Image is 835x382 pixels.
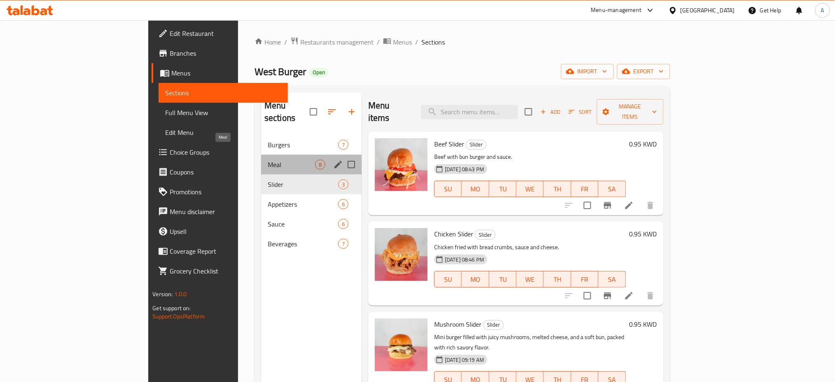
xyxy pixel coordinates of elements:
a: Sections [159,83,288,103]
h6: 0.95 KWD [629,138,657,150]
div: Burgers7 [261,135,362,155]
a: Edit menu item [624,291,634,301]
a: Support.OpsPlatform [152,311,205,322]
span: Restaurants management [300,37,374,47]
span: [DATE] 08:43 PM [442,165,487,173]
span: [DATE] 09:19 AM [442,356,487,364]
a: Edit menu item [624,200,634,210]
span: Upsell [170,226,281,236]
a: Menus [152,63,288,83]
span: Sort [569,107,592,117]
span: import [568,66,607,77]
div: Slider [475,230,496,240]
span: WE [520,183,540,195]
span: FR [575,183,595,195]
button: FR [571,181,599,197]
span: TH [547,274,568,285]
span: [DATE] 08:46 PM [442,256,487,264]
button: Branch-specific-item [598,196,617,215]
input: search [421,105,518,119]
a: Branches [152,43,288,63]
nav: Menu sections [261,132,362,257]
button: Manage items [597,99,663,125]
button: Sort [567,106,594,118]
div: Sauce [268,219,338,229]
span: FR [575,274,595,285]
li: / [377,37,380,47]
span: Full Menu View [165,108,281,118]
h2: Menu items [368,99,411,124]
span: Menus [171,68,281,78]
nav: breadcrumb [255,37,670,47]
button: edit [332,158,344,171]
button: SU [434,181,462,197]
a: Edit Menu [159,123,288,142]
div: Beverages7 [261,234,362,254]
button: Branch-specific-item [598,286,617,306]
span: Burgers [268,140,338,150]
span: Add [539,107,561,117]
img: Mushroom Slider [375,318,428,371]
a: Upsell [152,222,288,241]
button: TU [489,181,517,197]
span: Beef Slider [434,138,464,150]
span: 6 [339,200,348,208]
a: Menu disclaimer [152,202,288,222]
a: Full Menu View [159,103,288,123]
span: 7 [339,240,348,248]
h6: 0.95 KWD [629,318,657,330]
a: Promotions [152,182,288,202]
span: Select to update [579,287,596,304]
button: export [617,64,670,79]
span: TU [493,274,513,285]
span: Version: [152,289,173,299]
span: MO [465,183,486,195]
button: TH [544,181,571,197]
span: SA [602,183,622,195]
a: Menus [383,37,412,47]
span: 7 [339,141,348,149]
span: Appetizers [268,199,338,209]
button: FR [571,271,599,288]
button: MO [462,271,489,288]
span: SA [602,274,622,285]
span: Coverage Report [170,246,281,256]
span: Sort items [564,106,597,118]
span: Select all sections [305,103,322,120]
span: Sections [165,88,281,98]
div: [GEOGRAPHIC_DATA] [681,6,735,15]
button: WE [517,271,544,288]
span: Manage items [603,101,657,122]
span: Menus [393,37,412,47]
span: TH [547,183,568,195]
a: Coverage Report [152,241,288,261]
div: items [315,160,325,170]
span: 6 [339,220,348,228]
button: Add section [342,102,362,122]
div: Open [309,68,328,78]
div: Slider [466,140,486,150]
div: Meal8edit [261,155,362,174]
span: Grocery Checklist [170,266,281,276]
span: Branches [170,48,281,58]
li: / [415,37,418,47]
span: Slider [466,140,486,149]
button: SU [434,271,462,288]
span: Open [309,69,328,76]
span: Beverages [268,239,338,249]
span: Menu disclaimer [170,207,281,217]
img: Chicken Slider [375,228,428,281]
p: Beef with bun burger and sauce. [434,152,626,162]
a: Choice Groups [152,142,288,162]
span: Slider [268,179,338,189]
a: Edit Restaurant [152,24,288,43]
span: SU [438,274,458,285]
button: WE [517,181,544,197]
span: Select to update [579,197,596,214]
button: TU [489,271,517,288]
div: Slider3 [261,174,362,194]
span: Mushroom Slider [434,318,482,330]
